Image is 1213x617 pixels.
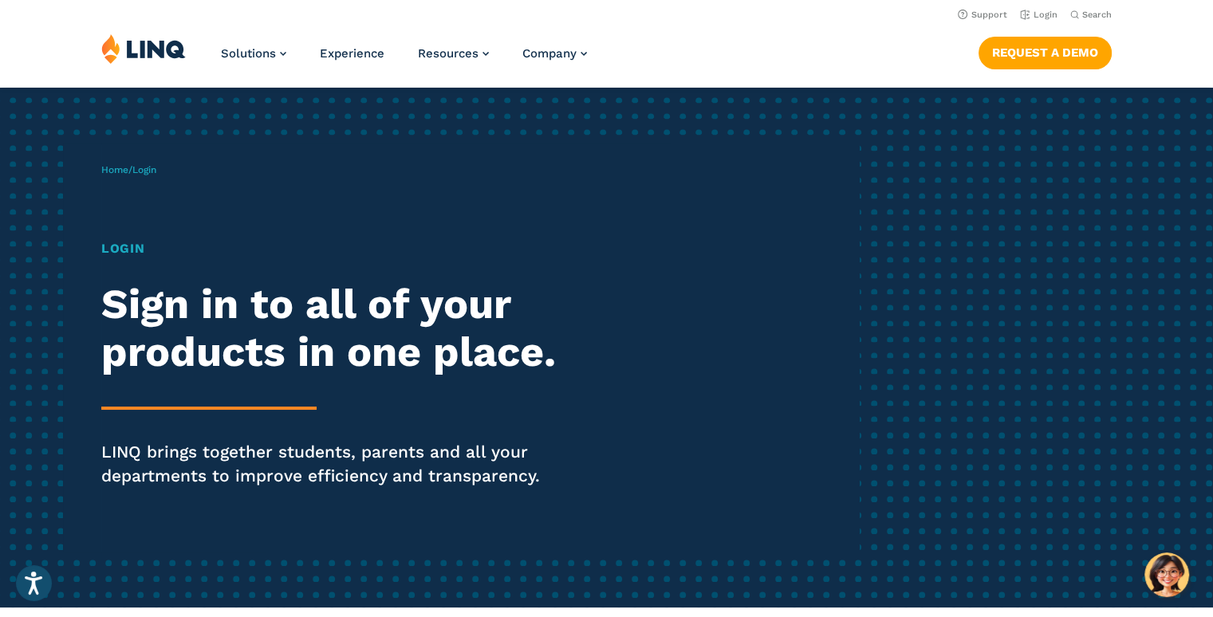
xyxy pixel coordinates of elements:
[958,10,1007,20] a: Support
[101,164,128,175] a: Home
[132,164,156,175] span: Login
[101,440,569,488] p: LINQ brings together students, parents and all your departments to improve efficiency and transpa...
[101,164,156,175] span: /
[1020,10,1057,20] a: Login
[1144,552,1189,597] button: Hello, have a question? Let’s chat.
[101,33,186,64] img: LINQ | K‑12 Software
[522,46,577,61] span: Company
[221,46,286,61] a: Solutions
[320,46,384,61] a: Experience
[979,33,1112,69] nav: Button Navigation
[418,46,479,61] span: Resources
[418,46,489,61] a: Resources
[522,46,587,61] a: Company
[221,33,587,86] nav: Primary Navigation
[101,281,569,376] h2: Sign in to all of your products in one place.
[979,37,1112,69] a: Request a Demo
[221,46,276,61] span: Solutions
[1070,9,1112,21] button: Open Search Bar
[1082,10,1112,20] span: Search
[101,239,569,258] h1: Login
